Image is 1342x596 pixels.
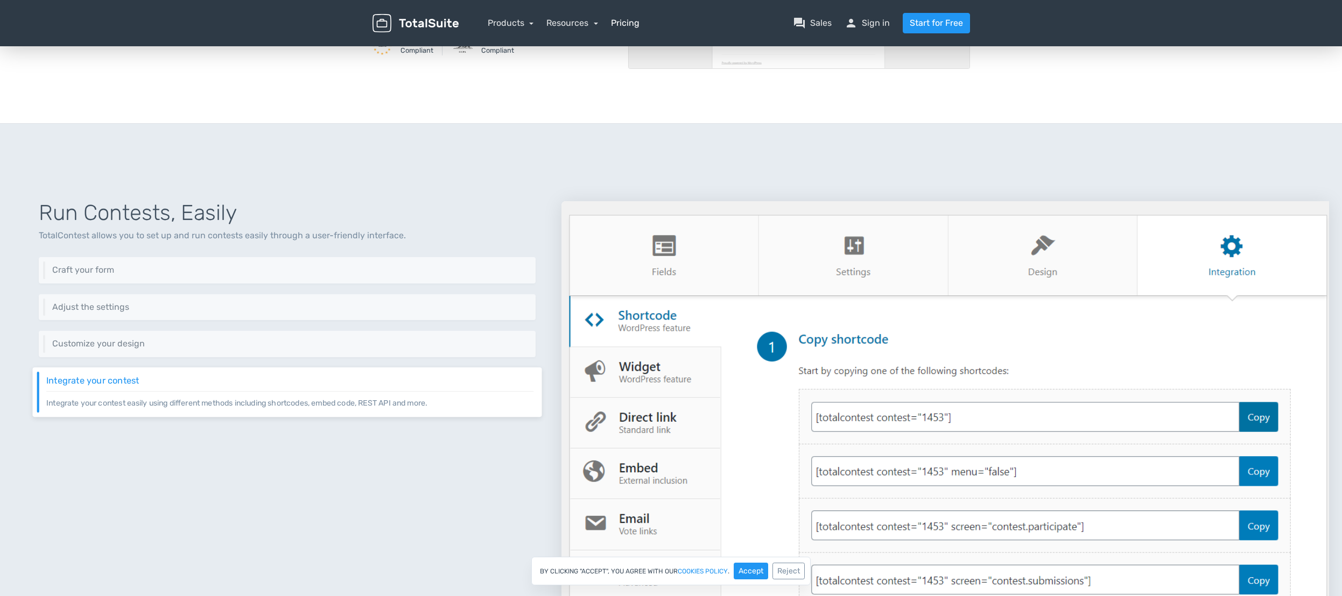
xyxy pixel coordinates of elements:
[52,302,528,312] h6: Adjust the settings
[845,17,858,30] span: person
[46,375,533,385] h6: Integrate your contest
[531,557,811,585] div: By clicking "Accept", you agree with our .
[734,563,768,579] button: Accept
[488,18,534,28] a: Products
[845,17,890,30] a: personSign in
[39,229,536,242] p: TotalContest allows you to set up and run contests easily through a user-friendly interface.
[793,17,832,30] a: question_answerSales
[903,13,970,33] a: Start for Free
[611,17,640,30] a: Pricing
[546,18,598,28] a: Resources
[52,275,528,275] p: Craft your own submission form using 10+ different types of fields.
[373,14,459,33] img: TotalSuite for WordPress
[52,265,528,275] h6: Craft your form
[793,17,806,30] span: question_answer
[772,563,805,579] button: Reject
[52,339,528,349] h6: Customize your design
[46,391,533,409] p: Integrate your contest easily using different methods including shortcodes, embed code, REST API ...
[678,568,728,574] a: cookies policy
[39,201,536,225] h1: Run Contests, Easily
